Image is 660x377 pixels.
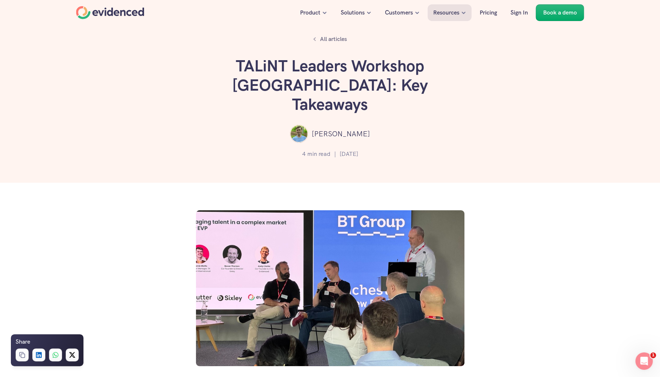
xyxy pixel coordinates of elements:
[543,8,577,17] p: Book a demo
[340,149,358,159] p: [DATE]
[536,4,584,21] a: Book a demo
[196,210,464,366] img: Panel discussion to a small crowd of people at an office space
[511,8,528,17] p: Sign In
[76,6,144,19] a: Home
[385,8,413,17] p: Customers
[635,352,653,370] iframe: Intercom live chat
[309,33,351,46] a: All articles
[302,149,306,159] p: 4
[16,337,30,347] h6: Share
[480,8,497,17] p: Pricing
[307,149,331,159] p: min read
[221,57,439,114] h1: TALiNT Leaders Workshop [GEOGRAPHIC_DATA]: Key Takeaways
[433,8,459,17] p: Resources
[505,4,533,21] a: Sign In
[300,8,320,17] p: Product
[320,34,347,44] p: All articles
[650,352,656,358] span: 1
[312,128,370,140] p: [PERSON_NAME]
[334,149,336,159] p: |
[290,125,308,143] img: ""
[474,4,503,21] a: Pricing
[341,8,365,17] p: Solutions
